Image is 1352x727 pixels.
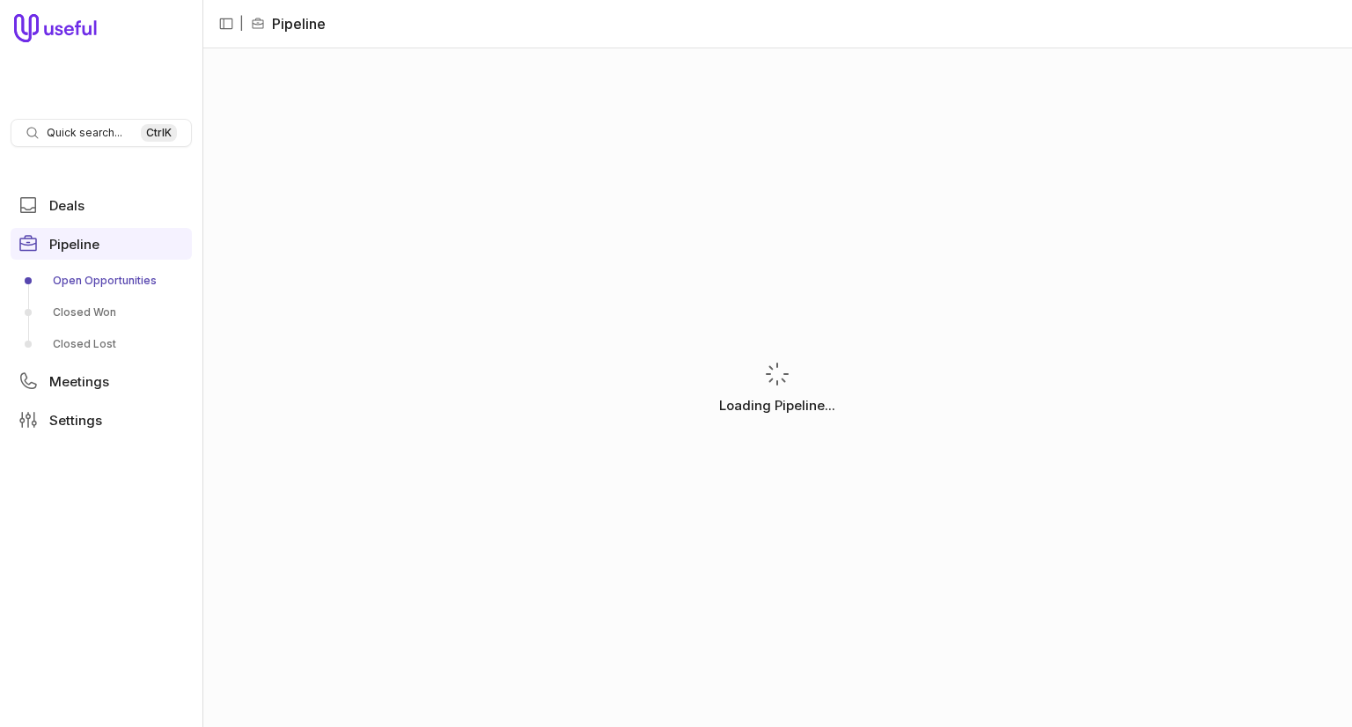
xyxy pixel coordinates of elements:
a: Closed Lost [11,330,192,358]
button: Collapse sidebar [213,11,239,37]
span: Meetings [49,375,109,388]
a: Deals [11,189,192,221]
a: Open Opportunities [11,267,192,295]
a: Settings [11,404,192,436]
span: Quick search... [47,126,122,140]
p: Loading Pipeline... [719,395,835,416]
span: Settings [49,414,102,427]
a: Closed Won [11,298,192,327]
span: Deals [49,199,84,212]
a: Pipeline [11,228,192,260]
kbd: Ctrl K [141,124,177,142]
span: | [239,13,244,34]
a: Meetings [11,365,192,397]
div: Pipeline submenu [11,267,192,358]
li: Pipeline [251,13,326,34]
span: Pipeline [49,238,99,251]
